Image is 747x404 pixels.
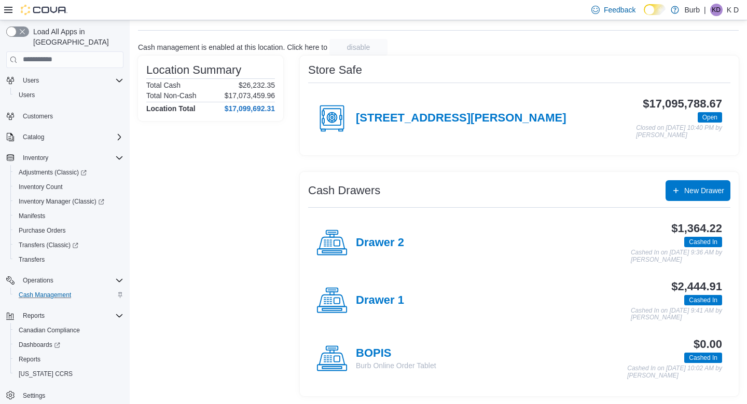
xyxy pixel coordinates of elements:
[698,112,722,123] span: Open
[15,195,108,208] a: Inventory Manager (Classic)
[710,4,723,16] div: K D
[2,387,128,402] button: Settings
[689,237,717,247] span: Cashed In
[2,130,128,144] button: Catalog
[19,255,45,264] span: Transfers
[15,368,123,380] span: Washington CCRS
[2,308,128,323] button: Reports
[356,360,436,371] p: Burb Online Order Tablet
[10,223,128,238] button: Purchase Orders
[23,154,48,162] span: Inventory
[15,239,123,251] span: Transfers (Classic)
[146,104,196,113] h4: Location Total
[19,183,63,191] span: Inventory Count
[694,338,722,351] h3: $0.00
[643,98,722,110] h3: $17,095,788.67
[15,166,91,179] a: Adjustments (Classic)
[19,152,52,164] button: Inventory
[23,112,53,120] span: Customers
[10,209,128,223] button: Manifests
[23,133,44,141] span: Catalog
[19,131,48,143] button: Catalog
[15,210,123,222] span: Manifests
[689,353,717,362] span: Cashed In
[146,64,241,76] h3: Location Summary
[684,353,722,363] span: Cashed In
[356,347,436,360] h4: BOPIS
[15,166,123,179] span: Adjustments (Classic)
[689,295,717,305] span: Cashed In
[10,352,128,367] button: Reports
[146,91,197,100] h6: Total Non-Cash
[308,64,362,76] h3: Store Safe
[15,368,77,380] a: [US_STATE] CCRS
[19,389,49,402] a: Settings
[10,88,128,102] button: Users
[704,4,706,16] p: |
[684,295,722,305] span: Cashed In
[356,112,566,125] h4: [STREET_ADDRESS][PERSON_NAME]
[10,367,128,381] button: [US_STATE] CCRS
[356,236,404,250] h4: Drawer 2
[15,224,123,237] span: Purchase Orders
[631,307,722,321] p: Cashed In on [DATE] 9:41 AM by [PERSON_NAME]
[15,353,123,366] span: Reports
[29,26,123,47] span: Load All Apps in [GEOGRAPHIC_DATA]
[19,226,66,235] span: Purchase Orders
[631,249,722,263] p: Cashed In on [DATE] 9:36 AM by [PERSON_NAME]
[10,323,128,338] button: Canadian Compliance
[15,89,39,101] a: Users
[15,353,45,366] a: Reports
[10,165,128,180] a: Adjustments (Classic)
[15,224,70,237] a: Purchase Orders
[15,324,123,336] span: Canadian Compliance
[684,4,700,16] p: Burb
[10,180,128,194] button: Inventory Count
[15,89,123,101] span: Users
[19,309,123,322] span: Reports
[225,104,275,113] h4: $17,099,692.31
[666,180,730,201] button: New Drawer
[225,91,275,100] p: $17,073,459.96
[138,43,327,51] p: Cash management is enabled at this location. Click here to
[19,326,80,334] span: Canadian Compliance
[15,210,49,222] a: Manifests
[727,4,739,16] p: K D
[684,185,724,196] span: New Drawer
[10,238,128,252] a: Transfers (Classic)
[636,125,722,139] p: Closed on [DATE] 10:40 PM by [PERSON_NAME]
[19,309,49,322] button: Reports
[21,5,67,15] img: Cova
[239,81,275,89] p: $26,232.35
[23,392,45,400] span: Settings
[604,5,635,15] span: Feedback
[19,370,73,378] span: [US_STATE] CCRS
[15,195,123,208] span: Inventory Manager (Classic)
[684,237,722,247] span: Cashed In
[2,109,128,124] button: Customers
[19,131,123,143] span: Catalog
[644,4,666,15] input: Dark Mode
[347,42,370,52] span: disable
[10,252,128,267] button: Transfers
[19,355,40,363] span: Reports
[19,212,45,220] span: Manifests
[712,4,721,16] span: KD
[19,274,58,287] button: Operations
[15,239,82,251] a: Transfers (Classic)
[10,194,128,209] a: Inventory Manager (Classic)
[23,312,45,320] span: Reports
[19,168,87,177] span: Adjustments (Classic)
[19,341,60,349] span: Dashboards
[627,365,722,379] p: Cashed In on [DATE] 10:02 AM by [PERSON_NAME]
[2,151,128,165] button: Inventory
[15,181,123,193] span: Inventory Count
[19,91,35,99] span: Users
[146,81,181,89] h6: Total Cash
[15,289,123,301] span: Cash Management
[19,241,78,249] span: Transfers (Classic)
[671,222,722,235] h3: $1,364.22
[15,324,84,336] a: Canadian Compliance
[23,76,39,85] span: Users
